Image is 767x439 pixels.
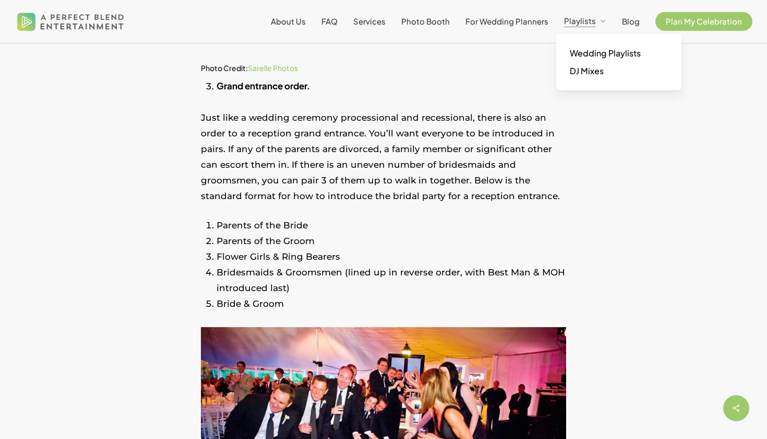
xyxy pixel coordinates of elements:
a: FAQ [321,17,338,26]
li: Parents of the Groom [217,233,566,249]
a: Services [353,17,386,26]
span: Wedding Playlists [570,48,641,59]
li: Parents of the Bride [217,217,566,233]
p: Just like a wedding ceremony processional and recessional, there is also an order to a reception ... [201,110,566,217]
strong: Grand entrance order. [217,80,310,91]
a: Photo Booth [401,17,450,26]
li: Bride & Groom [217,296,566,311]
a: Sarelle Photos [248,63,298,73]
li: Flower Girls & Ring Bearers [217,249,566,264]
span: Blog [622,16,640,26]
h6: Photo Credit: [201,62,566,74]
a: Plan My Celebration [655,17,752,26]
span: Plan My Celebration [666,16,742,26]
a: Playlists [564,17,606,26]
span: DJ Mixes [570,65,604,76]
span: For Wedding Planners [465,16,548,26]
a: For Wedding Planners [465,17,548,26]
span: Playlists [564,16,596,26]
a: DJ Mixes [567,62,671,80]
img: A Perfect Blend Entertainment [15,4,127,39]
span: Photo Booth [401,16,450,26]
a: Blog [622,17,640,26]
a: About Us [271,17,306,26]
span: FAQ [321,16,338,26]
a: Wedding Playlists [567,44,671,62]
span: About Us [271,16,306,26]
li: Bridesmaids & Groomsmen (lined up in reverse order, with Best Man & MOH introduced last) [217,264,566,296]
span: Services [353,16,386,26]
